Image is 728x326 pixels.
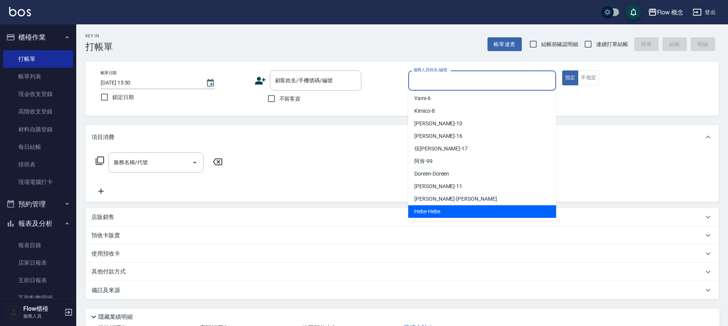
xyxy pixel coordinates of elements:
[91,268,130,276] p: 其他付款方式
[85,263,719,281] div: 其他付款方式
[3,68,73,85] a: 帳單列表
[98,313,133,321] p: 隱藏業績明細
[3,254,73,272] a: 店家日報表
[112,93,134,101] span: 鎖定日期
[85,125,719,149] div: 項目消費
[645,5,687,20] button: Flow 概念
[85,281,719,299] div: 備註及來源
[414,145,468,153] span: 佳[PERSON_NAME] -17
[101,77,198,89] input: YYYY/MM/DD hh:mm
[414,170,449,178] span: Doreen -Doreen
[3,85,73,103] a: 現金收支登錄
[201,74,220,92] button: Choose date, selected date is 2025-09-23
[91,286,120,294] p: 備註及來源
[626,5,641,20] button: save
[414,94,431,102] span: Yami -6
[3,50,73,68] a: 打帳單
[85,244,719,263] div: 使用預收卡
[657,8,684,17] div: Flow 概念
[91,232,120,240] p: 預收卡販賣
[3,156,73,173] a: 排班表
[3,194,73,214] button: 預約管理
[91,250,120,258] p: 使用預收卡
[3,173,73,191] a: 現場電腦打卡
[85,42,113,52] h3: 打帳單
[3,272,73,289] a: 互助日報表
[3,289,73,307] a: 互助點數明細
[23,313,62,320] p: 服務人員
[3,121,73,138] a: 材料自購登錄
[3,138,73,156] a: 每日結帳
[9,7,31,16] img: Logo
[596,40,628,48] span: 連續打單結帳
[690,5,719,19] button: 登出
[91,133,114,141] p: 項目消費
[3,237,73,254] a: 報表目錄
[414,132,462,140] span: [PERSON_NAME] -16
[3,27,73,47] button: 櫃檯作業
[3,214,73,233] button: 報表及分析
[6,305,21,320] img: Person
[562,70,579,85] button: 指定
[414,195,497,203] span: [PERSON_NAME] -[PERSON_NAME]
[91,213,114,221] p: 店販銷售
[414,107,435,115] span: Kimico -8
[85,226,719,244] div: 預收卡販賣
[414,208,440,216] span: Hebe -Hebe
[85,34,113,38] h2: Key In
[414,182,462,190] span: [PERSON_NAME] -11
[414,67,447,73] label: 服務人員姓名/編號
[541,40,579,48] span: 結帳前確認明細
[414,157,433,165] span: 阿肯 -99
[578,70,599,85] button: 不指定
[3,103,73,120] a: 高階收支登錄
[23,305,62,313] h5: Flow櫃檯
[85,208,719,226] div: 店販銷售
[189,157,201,169] button: Open
[487,37,522,51] button: 帳單速查
[279,95,301,103] span: 不留客資
[101,70,117,76] label: 帳單日期
[414,120,462,128] span: [PERSON_NAME] -10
